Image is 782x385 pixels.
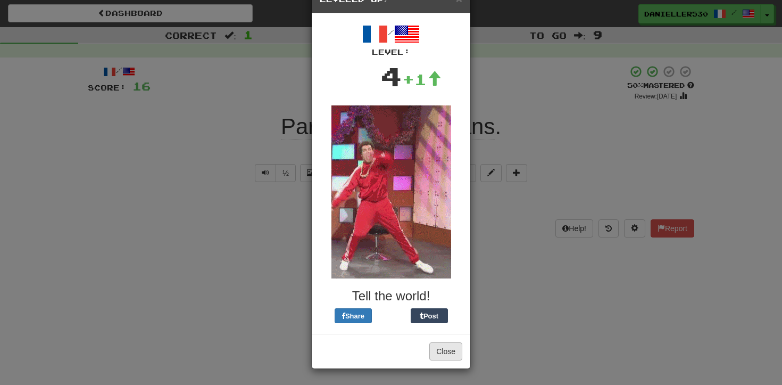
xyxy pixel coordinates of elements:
div: +1 [402,69,442,90]
button: Close [429,342,462,361]
img: red-jumpsuit-0a91143f7507d151a8271621424c3ee7c84adcb3b18e0b5e75c121a86a6f61d6.gif [331,105,451,278]
iframe: X Post Button [372,308,411,323]
button: Share [335,308,372,323]
div: Level: [320,47,462,58]
div: 4 [380,58,402,95]
h3: Tell the world! [320,289,462,303]
div: / [320,21,462,58]
button: Post [411,308,448,323]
